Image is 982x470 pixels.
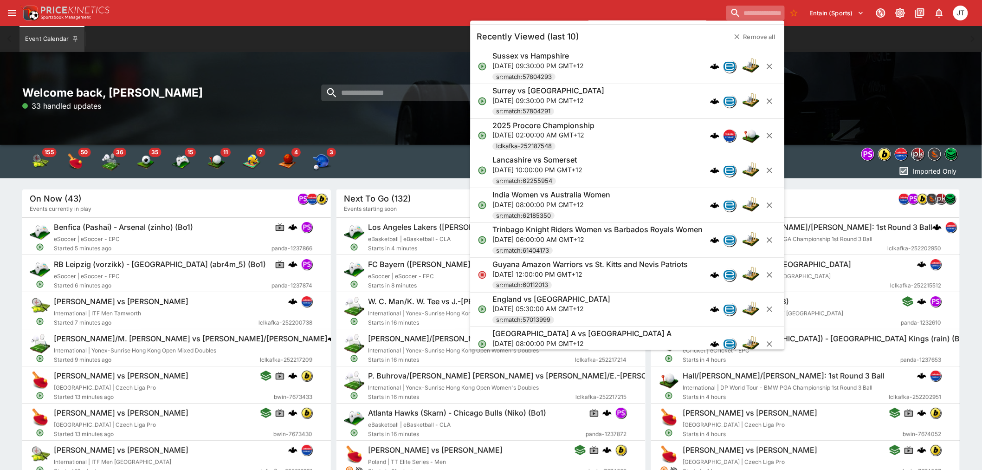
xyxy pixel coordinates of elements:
div: lclkafka [898,193,910,204]
p: [DATE] 05:30:00 AM GMT+12 [492,304,610,314]
img: golf.png [742,127,760,145]
img: logo-cerberus.svg [603,408,612,418]
img: logo-cerberus.svg [710,201,719,210]
div: cerberus [288,297,297,306]
span: eSoccer | eSoccer - EPC [54,273,120,280]
h6: 2025 Procore Championship [492,121,594,131]
div: nrl [945,193,956,204]
span: bwin-7673433 [274,392,312,402]
span: eCricket | eCricket - EPC [683,347,749,354]
img: esports.png [659,333,679,353]
img: logo-cerberus.svg [710,131,719,141]
img: golf.png [659,370,679,391]
img: betradar.png [724,200,736,212]
div: cerberus [710,235,719,245]
div: bwin [316,193,327,204]
svg: Open [36,354,44,363]
span: eSoccer | eSoccer - EPC [368,273,434,280]
img: lclkafka.png [930,371,941,381]
span: Starts in 16 minutes [368,318,575,327]
img: betradar.png [724,95,736,107]
svg: Open [478,166,487,176]
p: [DATE] 09:30:00 PM GMT+12 [492,96,604,105]
img: pricekinetics.png [936,194,946,204]
h6: Atlanta Hawks (Skarn) - Chicago Bulls (Niko) (Bo1) [368,408,546,418]
div: cerberus [288,222,297,232]
div: cerberus [710,270,719,280]
div: Golf [207,152,226,171]
img: Sportsbook Management [41,15,91,20]
img: cricket.png [742,266,760,284]
img: bwin.png [879,148,891,160]
span: panda-1237653 [900,355,941,365]
div: sportingsolutions [926,193,937,204]
div: pandascore [297,193,309,204]
span: Counter-Strike | Counter-Strike - CCT [GEOGRAPHIC_DATA] [683,310,843,317]
div: pandascore [301,259,312,270]
div: cerberus [917,371,926,380]
p: [DATE] 08:00:00 PM GMT+12 [492,339,672,349]
div: lclkafka [945,222,956,233]
img: logo-cerberus.svg [710,97,719,106]
img: esports.png [344,407,364,428]
button: Notifications [931,5,948,21]
div: cerberus [710,62,719,71]
div: bwin [301,370,312,381]
img: baseball [313,152,331,171]
h6: Hall/[PERSON_NAME]/[PERSON_NAME]: 1st Round 3 Ball [683,371,885,381]
h2: Welcome back, [PERSON_NAME] [22,85,331,100]
span: lclkafka-252200738 [258,318,312,327]
span: International | Yonex-Sunrise Hong Kong Open Women's Doubles [368,347,539,354]
button: Documentation [911,5,928,21]
svg: Open [350,243,359,251]
div: pandascore [301,222,312,233]
span: lclkafka-252217215 [576,392,627,402]
div: Esports [172,152,190,171]
img: betradar.png [724,269,736,281]
img: logo-cerberus.svg [288,445,297,455]
button: Event Calendar [19,26,84,52]
div: betradar [723,95,736,108]
h6: Sussex vs Hampshire [492,51,569,61]
h6: P. Buhrova/[PERSON_NAME] [PERSON_NAME] vs [PERSON_NAME]/E.-[PERSON_NAME] [368,371,681,381]
span: Starts in 4 hours [683,244,887,253]
img: pandascore.png [616,408,627,418]
img: lclkafka.png [899,194,909,204]
svg: Open [36,317,44,326]
img: logo-cerberus.svg [710,62,719,71]
div: Basketball [278,152,296,171]
img: lclkafka.png [946,222,956,232]
div: Event type filters [22,145,340,178]
span: 35 [149,148,161,157]
h6: [PERSON_NAME]/[PERSON_NAME]/[PERSON_NAME]: 1st Round 3 Ball [683,222,932,232]
span: Events starting soon [344,204,397,214]
img: pandascore.png [302,222,312,232]
span: eBasketball | eBasketball - CLA [368,235,451,242]
img: bwin.png [930,408,941,418]
span: Starts in 4 hours [683,355,900,365]
span: International | Yonex-Sunrise Hong Kong Open Mixed Doubles [54,347,216,354]
img: bwin.png [616,445,627,455]
img: logo-cerberus.svg [710,305,719,314]
svg: Open [478,97,487,106]
h6: [PERSON_NAME] vs [PERSON_NAME] [683,408,817,418]
input: search [322,85,646,101]
svg: Open [478,235,487,245]
div: cerberus [710,131,719,141]
h5: Next To Go (132) [344,193,411,204]
span: lclkafka-252187548 [492,142,556,151]
span: International | DP World Tour - BMW PGA Championship 1st Round 3 Ball [683,235,872,242]
div: cerberus [917,260,926,269]
p: [DATE] 12:00:00 PM GMT+12 [492,269,688,279]
span: 3 [327,148,336,157]
img: betradar.png [724,234,736,246]
div: Baseball [313,152,331,171]
img: esports.png [344,259,364,279]
div: lclkafka [930,259,941,270]
h6: India Women vs Australia Women [492,190,610,200]
img: bwin.png [930,445,941,455]
div: lclkafka [301,296,312,307]
div: Badminton [101,152,120,171]
span: Starts in 8 minutes [368,281,586,290]
img: logo-cerberus.svg [603,445,612,455]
